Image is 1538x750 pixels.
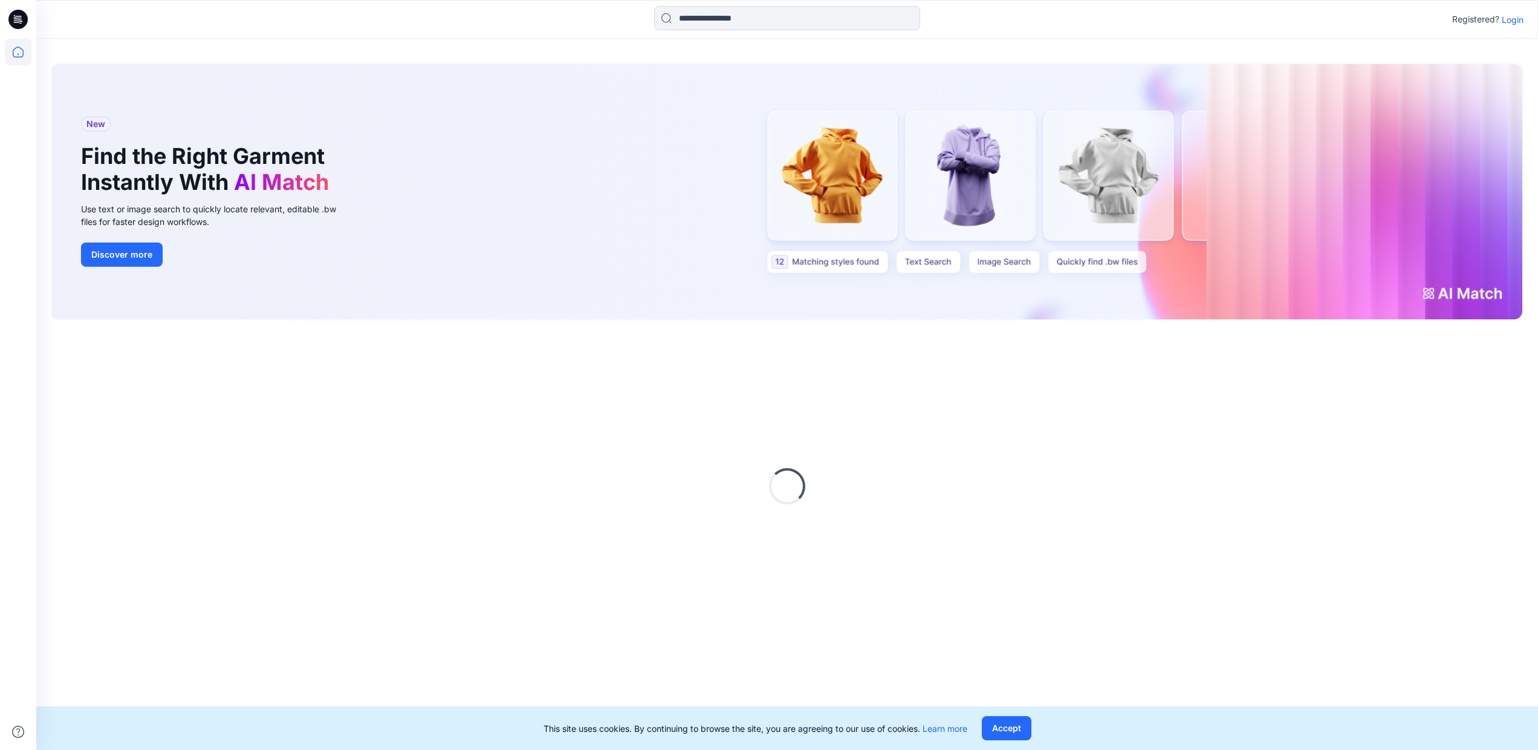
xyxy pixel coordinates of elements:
[543,722,967,735] p: This site uses cookies. By continuing to browse the site, you are agreeing to our use of cookies.
[234,169,329,195] span: AI Match
[1452,12,1499,27] p: Registered?
[1502,13,1523,26] p: Login
[81,143,335,195] h1: Find the Right Garment Instantly With
[81,243,163,267] button: Discover more
[923,723,967,734] a: Learn more
[81,203,353,228] div: Use text or image search to quickly locate relevant, editable .bw files for faster design workflows.
[86,117,105,131] span: New
[982,716,1031,740] button: Accept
